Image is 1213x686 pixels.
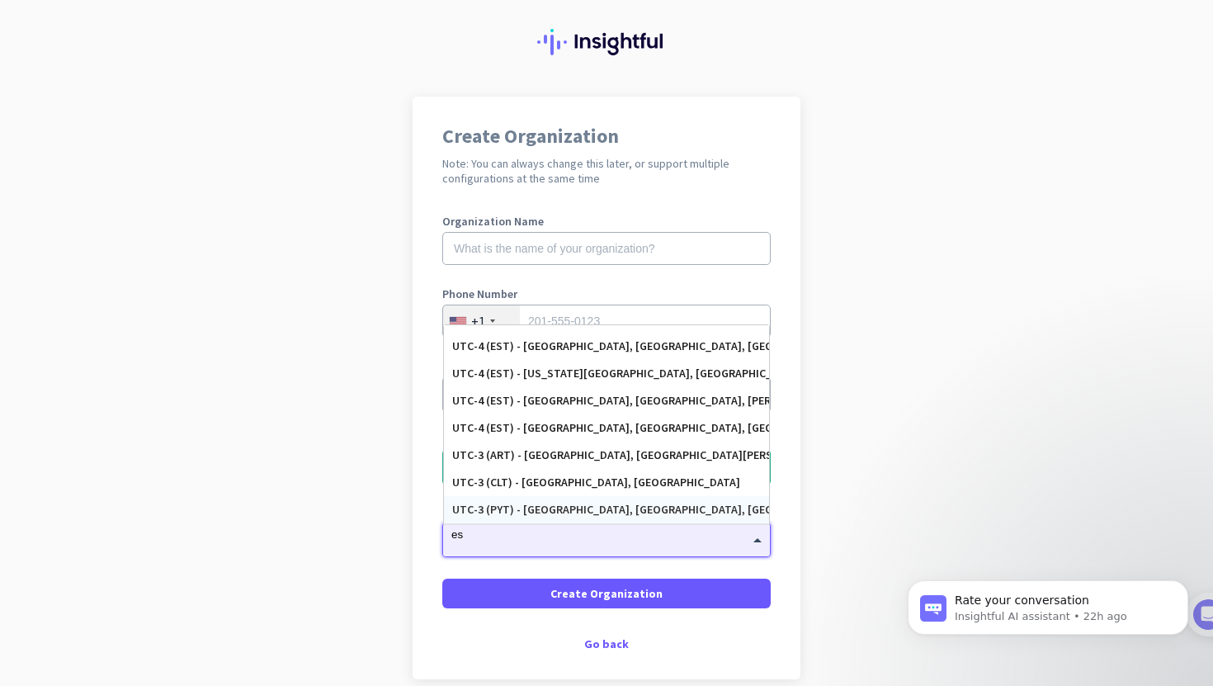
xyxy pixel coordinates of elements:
[442,579,771,608] button: Create Organization
[452,421,761,435] div: UTC-4 (EST) - [GEOGRAPHIC_DATA], [GEOGRAPHIC_DATA], [GEOGRAPHIC_DATA], [GEOGRAPHIC_DATA]
[442,361,563,372] label: Organization language
[471,313,485,329] div: +1
[442,232,771,265] input: What is the name of your organization?
[442,126,771,146] h1: Create Organization
[452,475,761,490] div: UTC-3 (CLT) - [GEOGRAPHIC_DATA], [GEOGRAPHIC_DATA]
[452,367,761,381] div: UTC-4 (EST) - [US_STATE][GEOGRAPHIC_DATA], [GEOGRAPHIC_DATA], [GEOGRAPHIC_DATA], [GEOGRAPHIC_DATA]
[883,546,1213,678] iframe: Intercom notifications message
[442,433,771,445] label: Organization Size (Optional)
[452,394,761,408] div: UTC-4 (EST) - [GEOGRAPHIC_DATA], [GEOGRAPHIC_DATA], [PERSON_NAME] 73, Port-de-Paix
[550,585,663,602] span: Create Organization
[452,448,761,462] div: UTC-3 (ART) - [GEOGRAPHIC_DATA], [GEOGRAPHIC_DATA][PERSON_NAME][GEOGRAPHIC_DATA], [GEOGRAPHIC_DATA]
[442,506,771,518] label: Organization Time Zone
[442,305,771,338] input: 201-555-0123
[452,503,761,517] div: UTC-3 (PYT) - [GEOGRAPHIC_DATA], [GEOGRAPHIC_DATA], [GEOGRAPHIC_DATA][PERSON_NAME], [GEOGRAPHIC_D...
[442,215,771,227] label: Organization Name
[442,156,771,186] h2: Note: You can always change this later, or support multiple configurations at the same time
[537,29,676,55] img: Insightful
[444,325,769,523] div: Options List
[442,638,771,650] div: Go back
[452,339,761,353] div: UTC-4 (EST) - [GEOGRAPHIC_DATA], [GEOGRAPHIC_DATA], [GEOGRAPHIC_DATA], [GEOGRAPHIC_DATA]
[442,288,771,300] label: Phone Number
